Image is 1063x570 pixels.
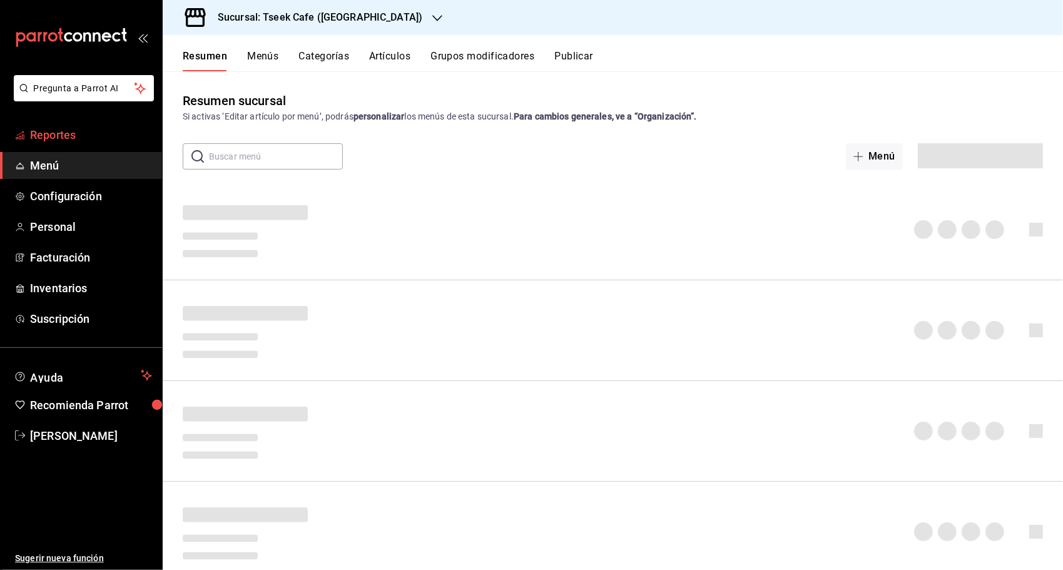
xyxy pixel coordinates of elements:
[369,50,410,71] button: Artículos
[183,50,1063,71] div: navigation tabs
[247,50,278,71] button: Menús
[183,50,227,71] button: Resumen
[208,10,422,25] h3: Sucursal: Tseek Cafe ([GEOGRAPHIC_DATA])
[30,249,152,266] span: Facturación
[30,218,152,235] span: Personal
[30,280,152,297] span: Inventarios
[30,397,152,414] span: Recomienda Parrot
[183,110,1043,123] div: Si activas ‘Editar artículo por menú’, podrás los menús de esta sucursal.
[514,111,697,121] strong: Para cambios generales, ve a “Organización”.
[138,33,148,43] button: open_drawer_menu
[30,188,152,205] span: Configuración
[353,111,405,121] strong: personalizar
[14,75,154,101] button: Pregunta a Parrot AI
[209,144,343,169] input: Buscar menú
[554,50,593,71] button: Publicar
[30,368,136,383] span: Ayuda
[430,50,534,71] button: Grupos modificadores
[30,157,152,174] span: Menú
[299,50,350,71] button: Categorías
[846,143,903,170] button: Menú
[34,82,135,95] span: Pregunta a Parrot AI
[30,427,152,444] span: [PERSON_NAME]
[15,552,152,565] span: Sugerir nueva función
[183,91,286,110] div: Resumen sucursal
[30,310,152,327] span: Suscripción
[30,126,152,143] span: Reportes
[9,91,154,104] a: Pregunta a Parrot AI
